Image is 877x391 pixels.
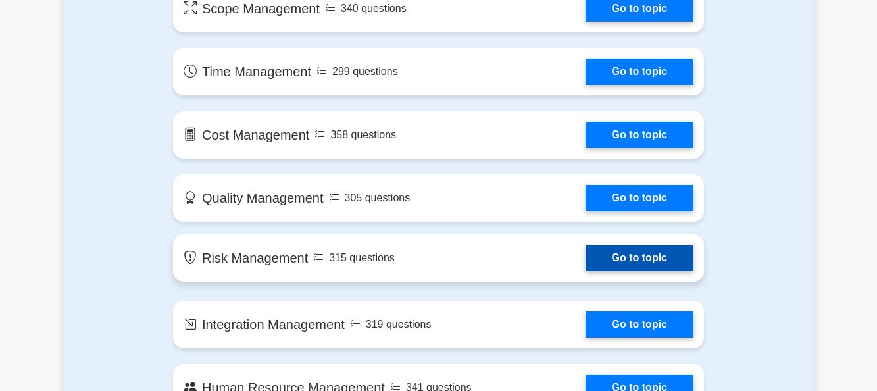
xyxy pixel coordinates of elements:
[586,122,693,148] a: Go to topic
[586,59,693,85] a: Go to topic
[586,311,693,338] a: Go to topic
[586,245,693,271] a: Go to topic
[586,185,693,211] a: Go to topic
